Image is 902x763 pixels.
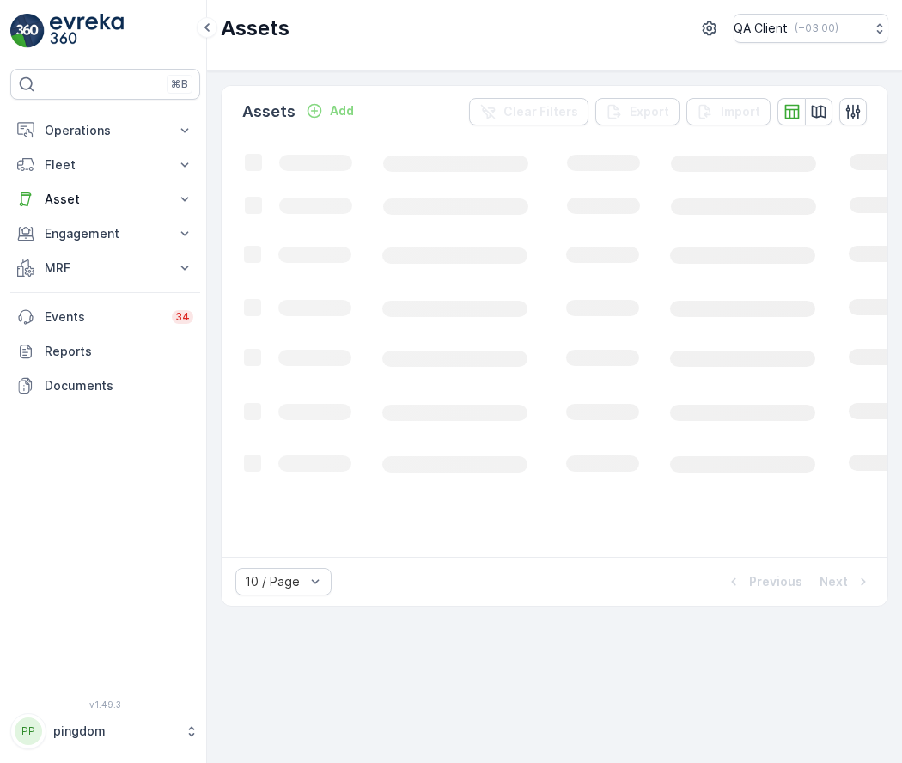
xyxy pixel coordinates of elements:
p: Assets [221,15,289,42]
button: QA Client(+03:00) [734,14,888,43]
p: Clear Filters [503,103,578,120]
button: Add [299,101,361,121]
a: Events34 [10,300,200,334]
p: Reports [45,343,193,360]
p: Next [820,573,848,590]
p: Previous [749,573,802,590]
p: Operations [45,122,166,139]
p: Add [330,102,354,119]
p: Events [45,308,162,326]
p: Import [721,103,760,120]
button: Export [595,98,680,125]
p: ⌘B [171,77,188,91]
button: PPpingdom [10,713,200,749]
span: v 1.49.3 [10,699,200,710]
p: Fleet [45,156,166,174]
p: Export [630,103,669,120]
p: Assets [242,100,296,124]
p: MRF [45,259,166,277]
img: logo_light-DOdMpM7g.png [50,14,124,48]
p: pingdom [53,723,176,740]
button: Engagement [10,217,200,251]
button: Previous [723,571,804,592]
img: logo [10,14,45,48]
a: Documents [10,369,200,403]
div: PP [15,717,42,745]
a: Reports [10,334,200,369]
p: ( +03:00 ) [795,21,838,35]
button: Asset [10,182,200,217]
button: Fleet [10,148,200,182]
p: Documents [45,377,193,394]
button: MRF [10,251,200,285]
p: Engagement [45,225,166,242]
button: Import [686,98,771,125]
button: Clear Filters [469,98,588,125]
p: Asset [45,191,166,208]
button: Next [818,571,874,592]
button: Operations [10,113,200,148]
p: 34 [175,310,190,324]
p: QA Client [734,20,788,37]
